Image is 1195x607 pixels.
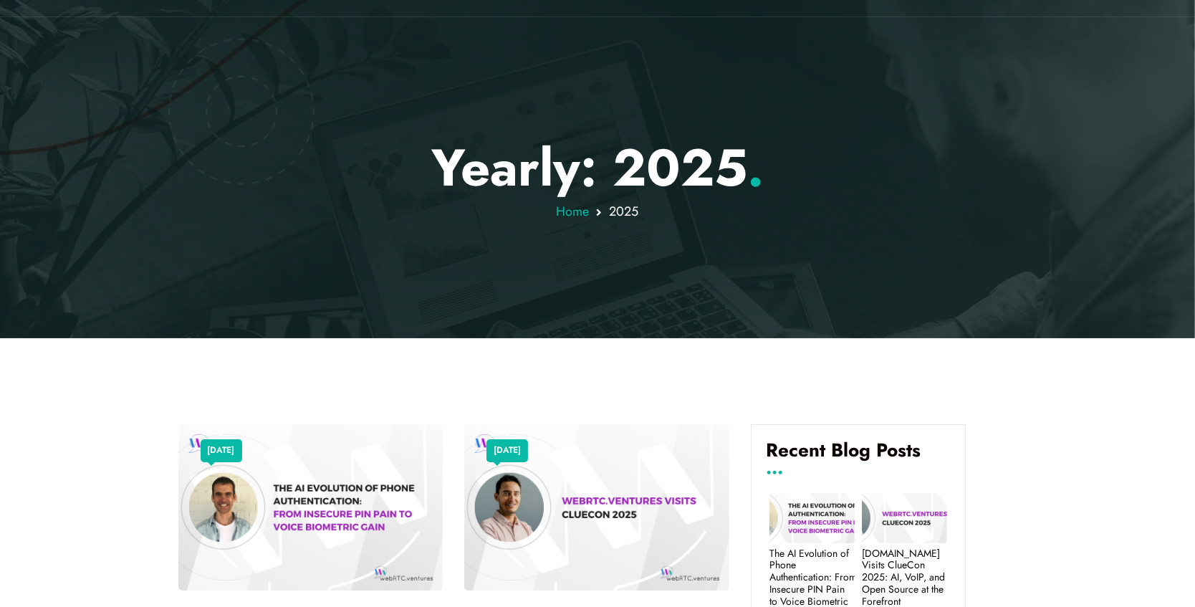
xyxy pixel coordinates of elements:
[766,439,951,472] h4: Recent Blog Posts
[208,441,235,460] a: [DATE]
[747,130,764,205] span: .
[494,441,521,460] a: [DATE]
[610,202,639,221] span: 2025
[557,202,590,221] a: Home
[178,137,1017,199] p: Yearly: 2025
